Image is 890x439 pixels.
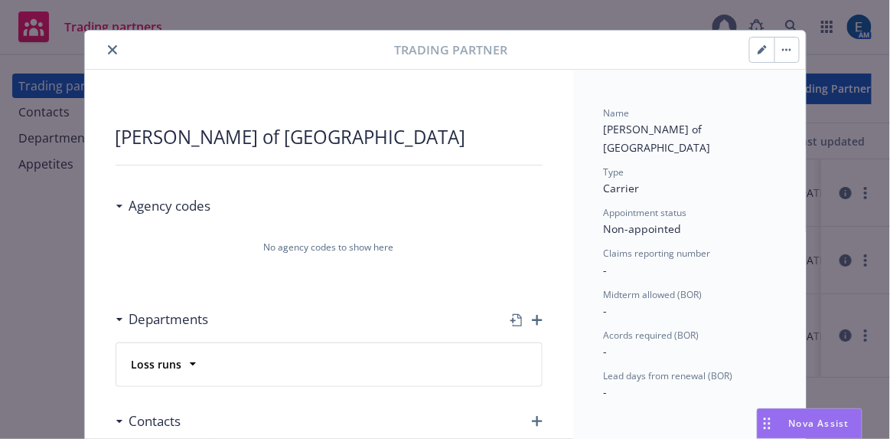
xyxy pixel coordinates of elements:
[604,385,608,399] span: -
[604,165,624,179] span: Type
[604,288,703,301] span: Midterm allowed (BOR)
[129,196,211,216] h3: Agency codes
[789,417,849,430] span: Nova Assist
[103,41,122,59] button: close
[116,310,209,329] div: Departments
[604,122,711,155] span: [PERSON_NAME] of [GEOGRAPHIC_DATA]
[604,181,640,195] span: Carrier
[604,303,608,318] span: -
[604,106,630,120] span: Name
[129,411,181,431] h3: Contacts
[116,196,211,216] div: Agency codes
[264,241,394,254] span: No agency codes to show here
[758,409,777,438] div: Drag to move
[129,310,209,329] h3: Departments
[604,369,733,382] span: Lead days from renewal (BOR)
[116,411,181,431] div: Contacts
[132,357,182,372] strong: Loss runs
[604,344,608,359] span: -
[395,41,508,59] span: Trading partner
[604,263,608,277] span: -
[604,329,699,342] span: Acords required (BOR)
[604,221,682,236] span: Non-appointed
[757,408,862,439] button: Nova Assist
[116,125,543,149] div: [PERSON_NAME] of [GEOGRAPHIC_DATA]
[604,247,711,260] span: Claims reporting number
[604,206,687,219] span: Appointment status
